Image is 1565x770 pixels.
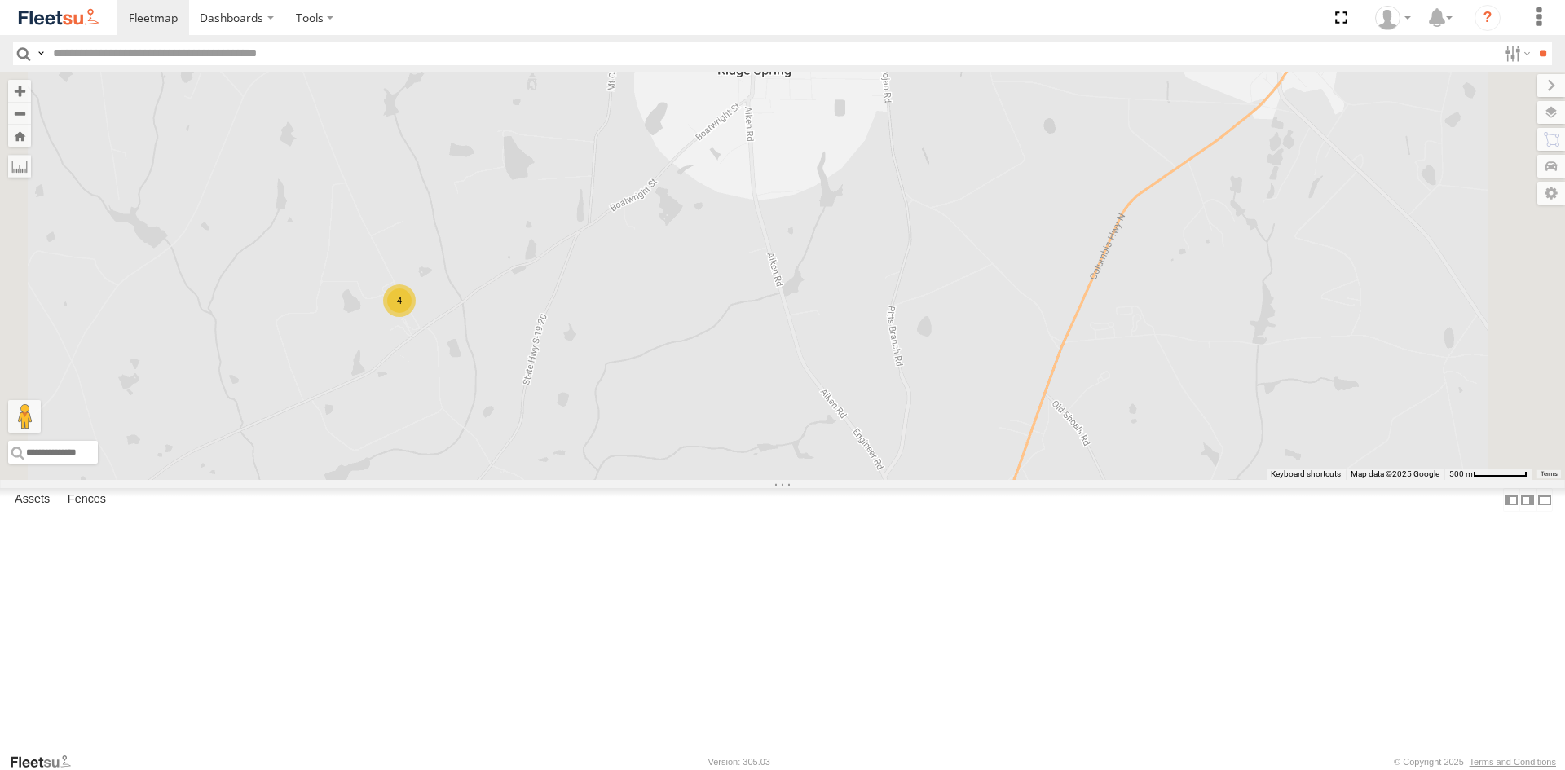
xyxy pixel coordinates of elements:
img: fleetsu-logo-horizontal.svg [16,7,101,29]
button: Drag Pegman onto the map to open Street View [8,400,41,433]
label: Search Filter Options [1498,42,1533,65]
button: Zoom Home [8,125,31,147]
label: Hide Summary Table [1536,488,1553,512]
div: © Copyright 2025 - [1394,757,1556,767]
label: Measure [8,155,31,178]
i: ? [1475,5,1501,31]
label: Search Query [34,42,47,65]
div: 4 [383,284,416,317]
button: Keyboard shortcuts [1271,469,1341,480]
button: Zoom in [8,80,31,102]
a: Terms [1541,471,1558,477]
button: Zoom out [8,102,31,125]
label: Map Settings [1537,182,1565,205]
div: Version: 305.03 [708,757,770,767]
a: Visit our Website [9,754,84,770]
span: Map data ©2025 Google [1351,469,1439,478]
div: John Stringer [1369,6,1417,30]
span: 500 m [1449,469,1473,478]
label: Fences [60,489,114,512]
label: Dock Summary Table to the Left [1503,488,1519,512]
a: Terms and Conditions [1470,757,1556,767]
label: Assets [7,489,58,512]
label: Dock Summary Table to the Right [1519,488,1536,512]
button: Map Scale: 500 m per 63 pixels [1444,469,1532,480]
